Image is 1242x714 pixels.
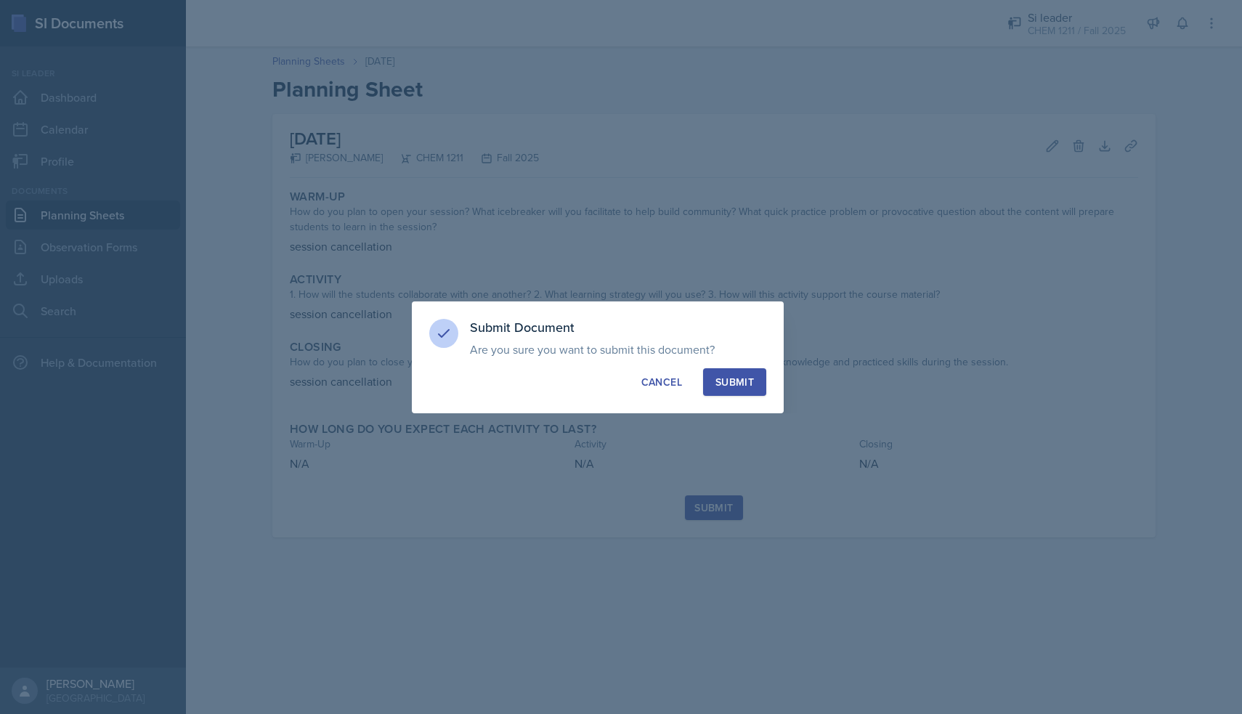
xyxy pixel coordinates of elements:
[470,342,766,357] p: Are you sure you want to submit this document?
[703,368,766,396] button: Submit
[629,368,694,396] button: Cancel
[641,375,682,389] div: Cancel
[715,375,754,389] div: Submit
[470,319,766,336] h3: Submit Document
